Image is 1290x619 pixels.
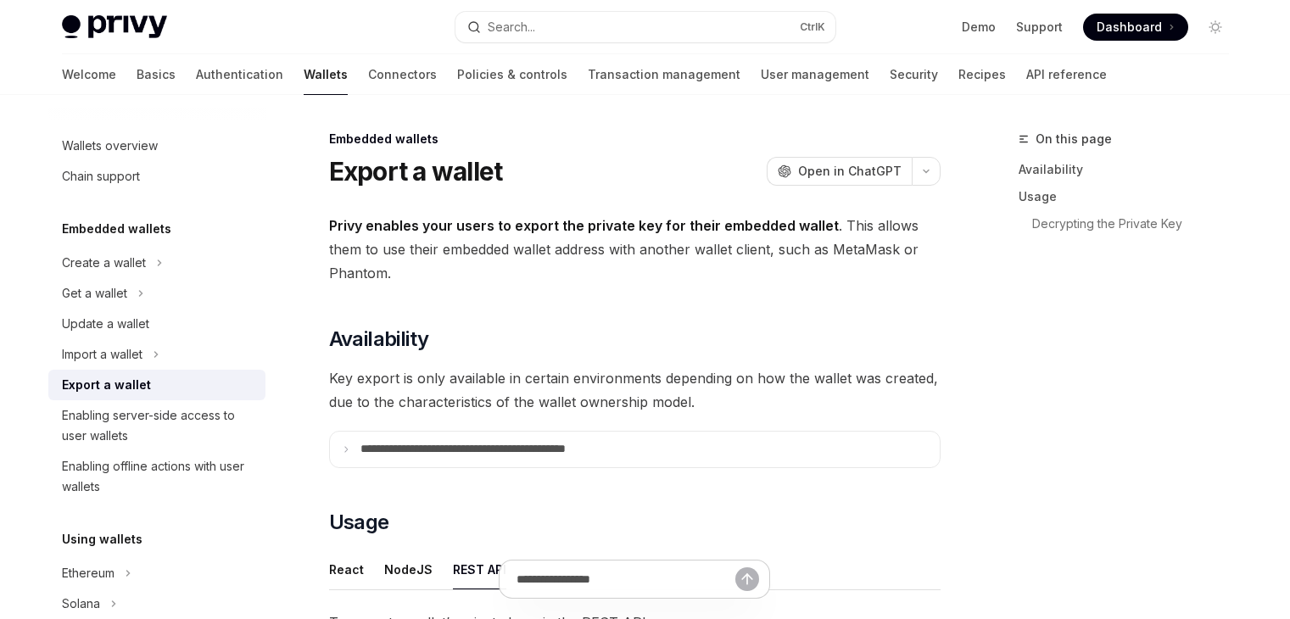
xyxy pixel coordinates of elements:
[62,563,114,583] div: Ethereum
[329,217,839,234] strong: Privy enables your users to export the private key for their embedded wallet
[735,567,759,591] button: Send message
[48,370,265,400] a: Export a wallet
[48,451,265,502] a: Enabling offline actions with user wallets
[329,131,941,148] div: Embedded wallets
[1026,54,1107,95] a: API reference
[329,214,941,285] span: . This allows them to use their embedded wallet address with another wallet client, such as MetaM...
[1019,156,1243,183] a: Availability
[767,157,912,186] button: Open in ChatGPT
[455,12,835,42] button: Search...CtrlK
[384,549,433,589] button: NodeJS
[304,54,348,95] a: Wallets
[1032,210,1243,237] a: Decrypting the Private Key
[1016,19,1063,36] a: Support
[48,131,265,161] a: Wallets overview
[329,156,503,187] h1: Export a wallet
[48,309,265,339] a: Update a wallet
[1083,14,1188,41] a: Dashboard
[488,17,535,37] div: Search...
[62,54,116,95] a: Welcome
[1097,19,1162,36] span: Dashboard
[588,54,740,95] a: Transaction management
[62,166,140,187] div: Chain support
[798,163,902,180] span: Open in ChatGPT
[1036,129,1112,149] span: On this page
[48,400,265,451] a: Enabling server-side access to user wallets
[958,54,1006,95] a: Recipes
[329,549,364,589] button: React
[1202,14,1229,41] button: Toggle dark mode
[453,549,506,589] button: REST API
[62,405,255,446] div: Enabling server-side access to user wallets
[48,161,265,192] a: Chain support
[62,594,100,614] div: Solana
[890,54,938,95] a: Security
[1019,183,1243,210] a: Usage
[62,283,127,304] div: Get a wallet
[761,54,869,95] a: User management
[62,219,171,239] h5: Embedded wallets
[962,19,996,36] a: Demo
[329,509,389,536] span: Usage
[137,54,176,95] a: Basics
[800,20,825,34] span: Ctrl K
[368,54,437,95] a: Connectors
[329,326,429,353] span: Availability
[329,366,941,414] span: Key export is only available in certain environments depending on how the wallet was created, due...
[62,456,255,497] div: Enabling offline actions with user wallets
[62,529,142,549] h5: Using wallets
[62,136,158,156] div: Wallets overview
[62,253,146,273] div: Create a wallet
[62,314,149,334] div: Update a wallet
[62,375,151,395] div: Export a wallet
[196,54,283,95] a: Authentication
[457,54,567,95] a: Policies & controls
[62,15,167,39] img: light logo
[62,344,142,365] div: Import a wallet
